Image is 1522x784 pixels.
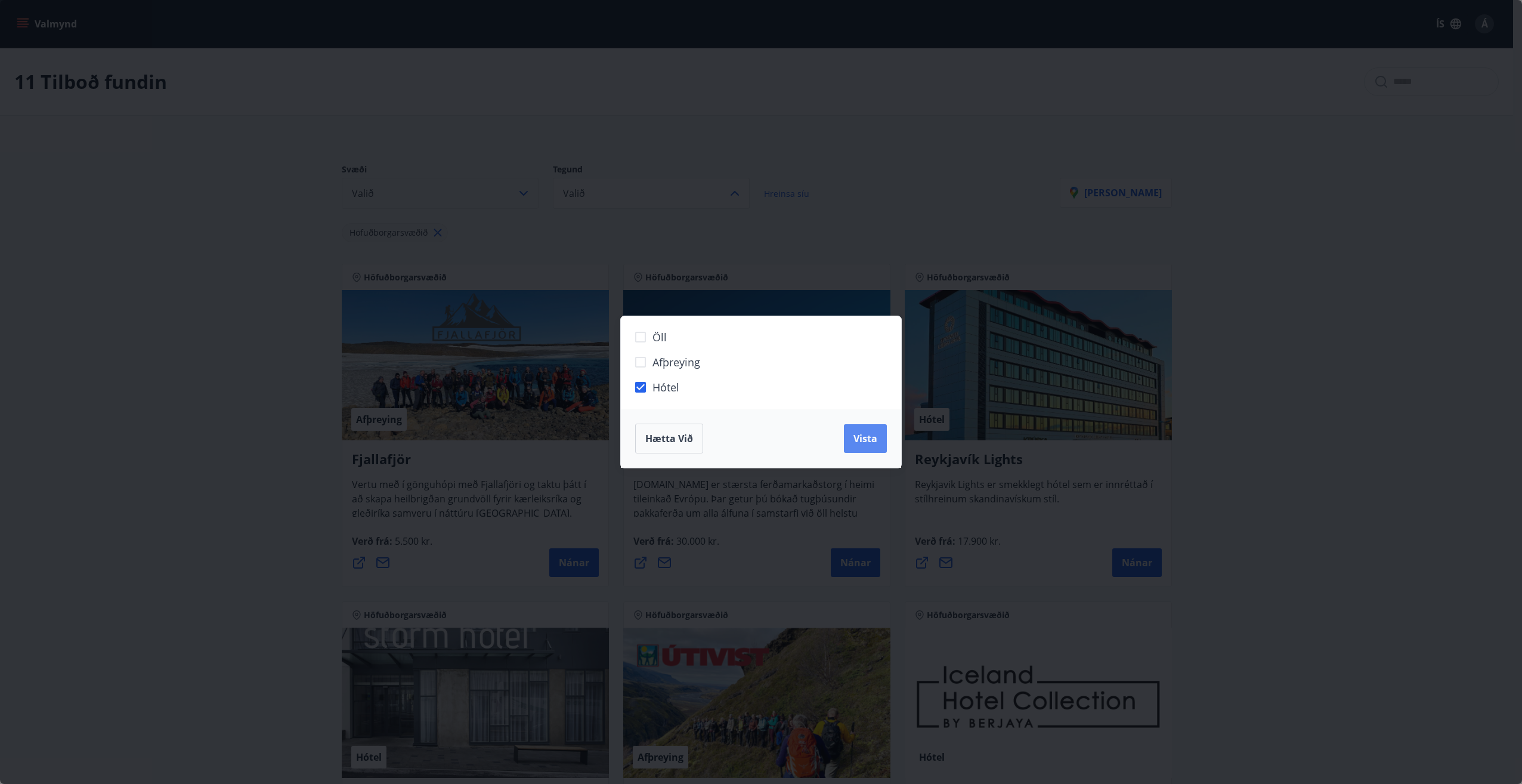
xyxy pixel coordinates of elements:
[635,424,703,453] button: Hætta við
[645,432,693,445] span: Hætta við
[652,379,679,395] span: Hótel
[652,354,700,370] span: Afþreying
[844,424,887,453] button: Vista
[652,329,667,345] span: Öll
[853,432,877,445] span: Vista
